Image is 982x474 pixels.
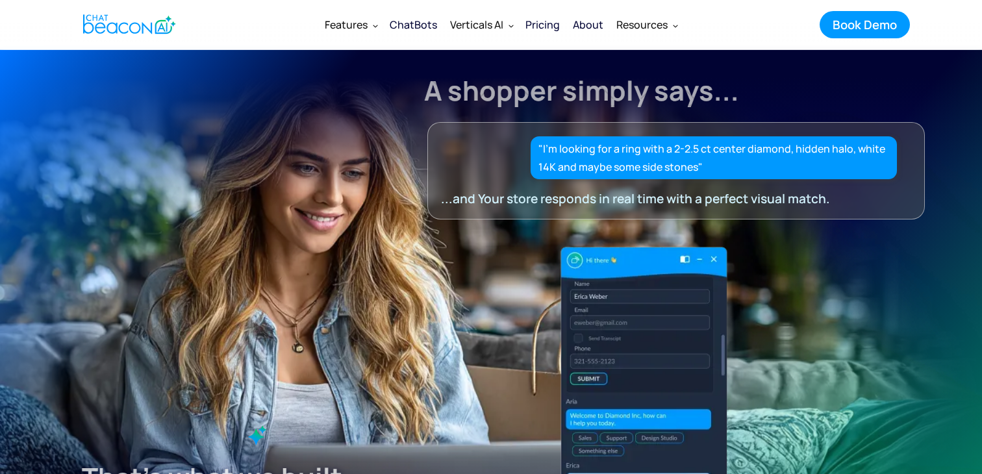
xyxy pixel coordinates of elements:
div: Features [318,9,383,40]
div: Features [325,16,368,34]
div: ...and Your store responds in real time with a perfect visual match. [441,190,888,208]
a: Book Demo [820,11,910,38]
div: Resources [610,9,683,40]
div: ChatBots [390,16,437,34]
a: home [72,8,183,40]
div: Pricing [525,16,560,34]
div: Book Demo [833,16,897,33]
div: Verticals AI [444,9,519,40]
a: ChatBots [383,8,444,42]
a: Pricing [519,8,566,42]
div: "I’m looking for a ring with a 2-2.5 ct center diamond, hidden halo, white 14K and maybe some sid... [538,140,890,176]
div: About [573,16,603,34]
div: Verticals AI [450,16,503,34]
div: Resources [616,16,668,34]
a: About [566,8,610,42]
img: Dropdown [373,23,378,28]
strong: A shopper simply says... [424,72,739,108]
img: Dropdown [673,23,678,28]
img: Dropdown [509,23,514,28]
